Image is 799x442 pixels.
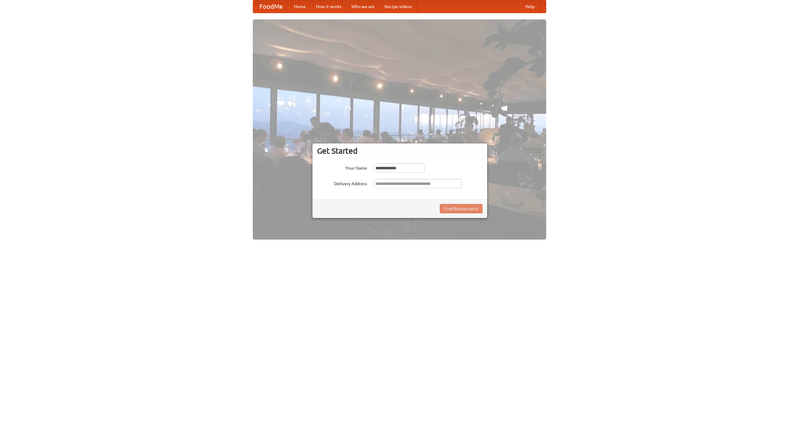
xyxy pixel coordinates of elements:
label: Your Name [317,163,367,171]
a: Home [289,0,311,13]
a: How it works [311,0,346,13]
a: Help [520,0,540,13]
a: FoodMe [253,0,289,13]
a: Who we are [346,0,380,13]
h3: Get Started [317,146,483,156]
a: Recipe videos [380,0,417,13]
label: Delivery Address [317,179,367,187]
button: Find Restaurants! [440,204,483,213]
